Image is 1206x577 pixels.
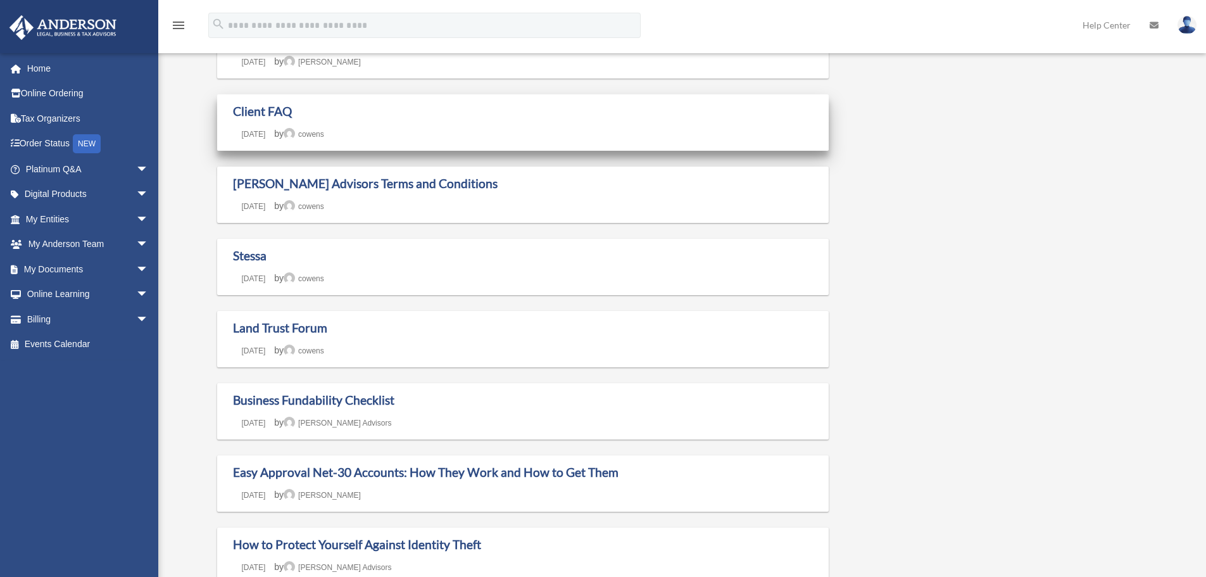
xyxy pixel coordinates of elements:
[233,274,275,283] a: [DATE]
[6,15,120,40] img: Anderson Advisors Platinum Portal
[9,182,168,207] a: Digital Productsarrow_drop_down
[233,104,292,118] a: Client FAQ
[274,201,323,211] span: by
[233,346,275,355] a: [DATE]
[284,274,324,283] a: cowens
[9,156,168,182] a: Platinum Q&Aarrow_drop_down
[233,419,275,428] a: [DATE]
[233,465,619,479] a: Easy Approval Net-30 Accounts: How They Work and How to Get Them
[284,130,324,139] a: cowens
[233,202,275,211] a: [DATE]
[284,491,361,500] a: [PERSON_NAME]
[1178,16,1197,34] img: User Pic
[284,58,361,67] a: [PERSON_NAME]
[274,562,391,572] span: by
[136,182,161,208] span: arrow_drop_down
[233,537,481,552] a: How to Protect Yourself Against Identity Theft
[9,106,168,131] a: Tax Organizers
[9,81,168,106] a: Online Ordering
[233,176,498,191] a: [PERSON_NAME] Advisors Terms and Conditions
[9,257,168,282] a: My Documentsarrow_drop_down
[233,393,394,407] a: Business Fundability Checklist
[274,56,361,67] span: by
[284,563,391,572] a: [PERSON_NAME] Advisors
[274,417,391,428] span: by
[274,490,361,500] span: by
[284,346,324,355] a: cowens
[73,134,101,153] div: NEW
[233,248,267,263] a: Stessa
[9,206,168,232] a: My Entitiesarrow_drop_down
[233,130,275,139] a: [DATE]
[233,563,275,572] a: [DATE]
[284,202,324,211] a: cowens
[284,419,391,428] a: [PERSON_NAME] Advisors
[136,307,161,333] span: arrow_drop_down
[136,232,161,258] span: arrow_drop_down
[9,131,168,157] a: Order StatusNEW
[9,56,161,81] a: Home
[211,17,225,31] i: search
[171,18,186,33] i: menu
[233,58,275,67] a: [DATE]
[9,282,168,307] a: Online Learningarrow_drop_down
[274,273,323,283] span: by
[136,282,161,308] span: arrow_drop_down
[233,491,275,500] a: [DATE]
[136,156,161,182] span: arrow_drop_down
[274,129,323,139] span: by
[9,307,168,332] a: Billingarrow_drop_down
[136,257,161,282] span: arrow_drop_down
[274,345,323,355] span: by
[136,206,161,232] span: arrow_drop_down
[171,22,186,33] a: menu
[233,320,327,335] a: Land Trust Forum
[9,332,168,357] a: Events Calendar
[9,232,168,257] a: My Anderson Teamarrow_drop_down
